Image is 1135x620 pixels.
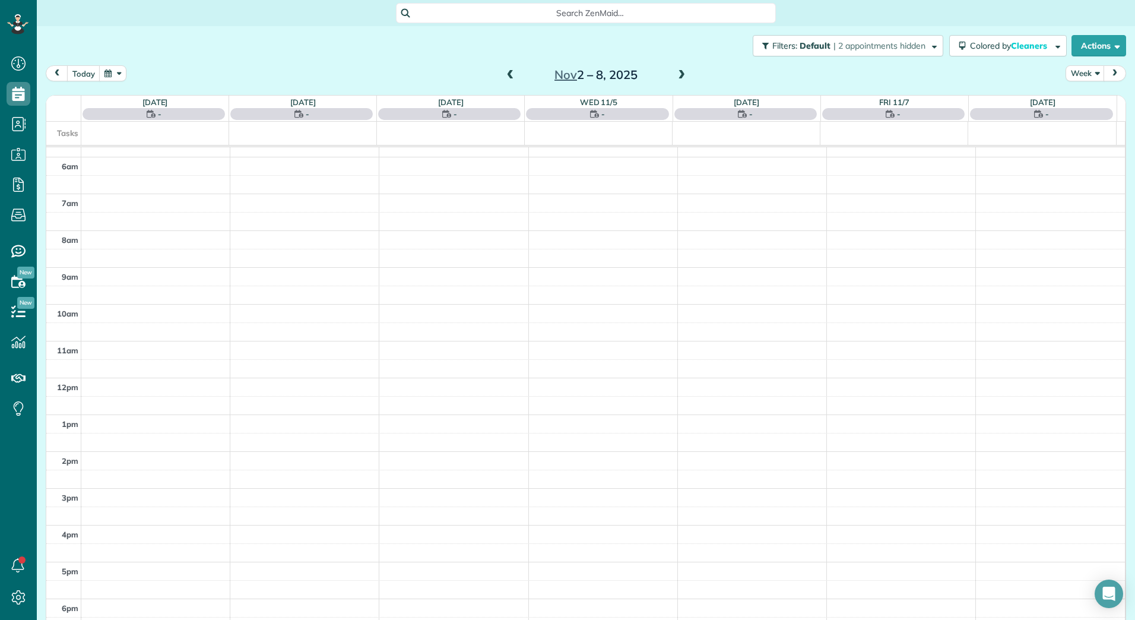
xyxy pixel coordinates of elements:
span: 11am [57,346,78,355]
span: - [601,108,605,120]
span: 8am [62,235,78,245]
button: prev [46,65,68,81]
span: - [897,108,901,120]
button: next [1104,65,1126,81]
span: - [158,108,161,120]
span: Tasks [57,128,78,138]
a: [DATE] [734,97,759,107]
button: Filters: Default | 2 appointments hidden [753,35,943,56]
span: 9am [62,272,78,281]
div: Open Intercom Messenger [1095,580,1123,608]
span: - [749,108,753,120]
button: Week [1066,65,1105,81]
a: Filters: Default | 2 appointments hidden [747,35,943,56]
span: 3pm [62,493,78,502]
a: [DATE] [1030,97,1055,107]
a: [DATE] [142,97,168,107]
a: Fri 11/7 [879,97,909,107]
span: Default [800,40,831,51]
h2: 2 – 8, 2025 [522,68,670,81]
span: 6am [62,162,78,171]
a: [DATE] [290,97,316,107]
span: - [306,108,309,120]
span: | 2 appointments hidden [833,40,925,51]
span: - [1045,108,1049,120]
span: 5pm [62,567,78,576]
span: 6pm [62,603,78,613]
span: 10am [57,309,78,318]
span: 7am [62,198,78,208]
span: New [17,297,34,309]
a: Wed 11/5 [580,97,618,107]
span: Nov [554,67,577,82]
a: [DATE] [438,97,464,107]
span: 4pm [62,530,78,539]
span: 12pm [57,382,78,392]
span: 2pm [62,456,78,466]
button: today [67,65,100,81]
span: - [454,108,457,120]
span: New [17,267,34,279]
span: 1pm [62,419,78,429]
span: Cleaners [1011,40,1049,51]
button: Actions [1071,35,1126,56]
button: Colored byCleaners [949,35,1067,56]
span: Colored by [970,40,1051,51]
span: Filters: [772,40,797,51]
